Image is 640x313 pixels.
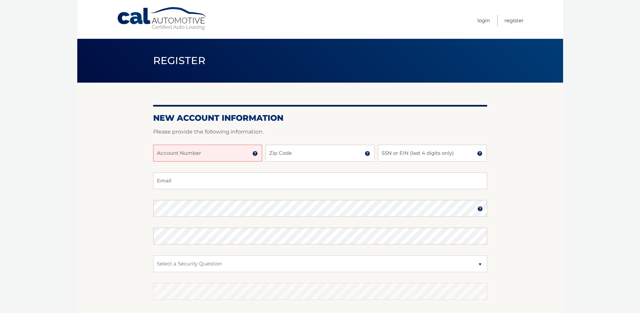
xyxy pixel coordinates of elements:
[504,15,524,26] a: Register
[117,7,208,31] a: Cal Automotive
[153,172,487,189] input: Email
[153,54,206,67] span: Register
[477,151,482,156] img: tooltip.svg
[153,145,262,162] input: Account Number
[252,151,258,156] img: tooltip.svg
[365,151,370,156] img: tooltip.svg
[153,127,487,137] p: Please provide the following information.
[153,113,487,123] h2: New Account Information
[477,206,483,211] img: tooltip.svg
[477,15,490,26] a: Login
[378,145,487,162] input: SSN or EIN (last 4 digits only)
[266,145,374,162] input: Zip Code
